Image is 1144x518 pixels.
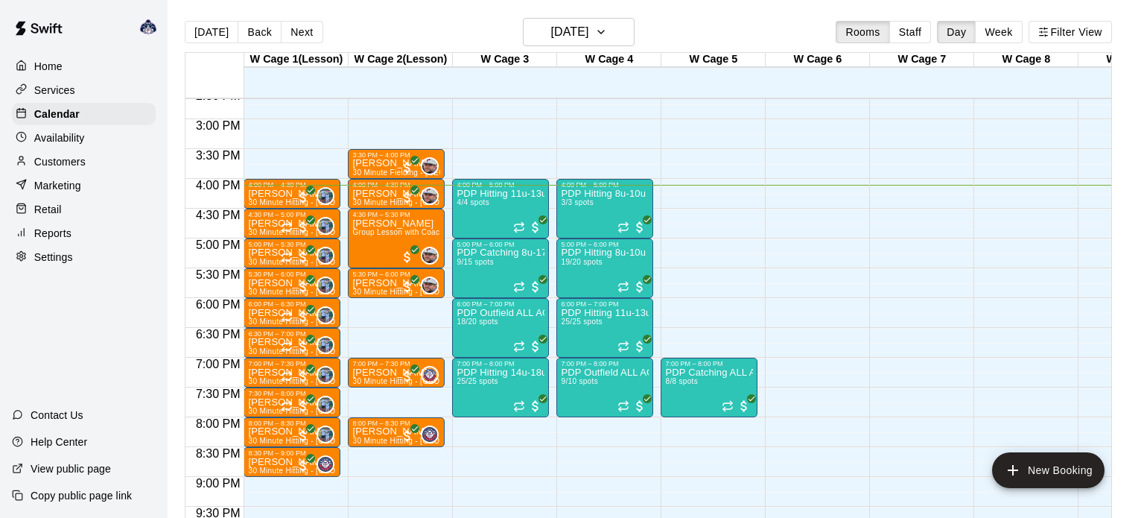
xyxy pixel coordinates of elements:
button: Staff [889,21,932,43]
div: 4:00 PM – 4:30 PM: Nicholas Santoferraro [244,179,340,209]
div: 5:00 PM – 6:00 PM: PDP Catching 8u-17u Westampton [452,239,549,298]
span: 7:30 PM [192,388,244,400]
span: Paul Woodley [322,277,334,294]
div: 7:00 PM – 7:30 PM [352,360,440,367]
a: Calendar [12,103,156,125]
div: Paul Woodley [317,396,334,414]
span: 25/25 spots filled [561,318,602,326]
span: Derek "Boomer" Wickersham [322,455,334,473]
span: Recurring event [617,341,629,353]
div: W Cage 6 [766,53,870,67]
span: Recurring event [281,370,293,382]
span: 5:00 PM [192,239,244,251]
a: Reports [12,222,156,244]
div: 7:00 PM – 7:30 PM: 30 Minute Hitting - Westampton [244,358,340,388]
div: 8:00 PM – 8:30 PM [248,420,336,427]
div: Paul Woodley [317,366,334,384]
div: Availability [12,127,156,149]
div: Retail [12,198,156,221]
div: 7:00 PM – 8:00 PM: PDP Catching ALL AGES Westampton [661,358,757,417]
span: Paul Woodley [322,247,334,265]
img: Alec Silverman [422,159,437,174]
p: Customers [34,154,86,169]
span: Recurring event [617,400,629,412]
span: Recurring event [513,400,525,412]
span: All customers have paid [528,220,543,235]
button: Back [238,21,282,43]
button: [DATE] [185,21,238,43]
div: 6:00 PM – 6:30 PM: 30 Minute Hitting - Westampton [244,298,340,328]
img: Paul Woodley [318,278,333,293]
div: W Cage 2(Lesson) [349,53,453,67]
div: 6:30 PM – 7:00 PM: 30 Minute Hitting - Westampton [244,328,340,358]
p: Services [34,83,75,98]
span: Recurring event [281,341,293,353]
div: Paul Woodley [317,426,334,443]
div: 8:30 PM – 9:00 PM: Richard Farruggia [244,447,340,477]
span: 8:00 PM [192,417,244,430]
span: All customers have paid [528,399,543,414]
img: Joey Wright [422,367,437,382]
span: Joey Wright [427,366,439,384]
span: Recurring event [617,281,629,293]
p: Home [34,59,63,74]
button: [DATE] [523,18,635,46]
div: 8:00 PM – 8:30 PM: Nick Vlastaris [348,417,445,447]
span: Paul Woodley [322,396,334,414]
span: 30 Minute Hitting - [GEOGRAPHIC_DATA] [248,467,397,475]
span: 4:30 PM [192,209,244,221]
div: 7:00 PM – 7:30 PM [248,360,336,367]
img: Larry Yurkonis [139,18,157,36]
span: All customers have paid [400,279,415,294]
span: Alec Silverman [427,187,439,205]
div: Home [12,55,156,78]
span: Paul Woodley [322,426,334,443]
p: Help Center [31,435,87,449]
div: 5:30 PM – 6:00 PM: Nicholas Mazza [244,268,340,298]
div: Paul Woodley [317,187,334,205]
div: 7:00 PM – 8:00 PM: PDP Hitting 14u-18u Westampton [452,358,549,417]
span: All customers have paid [400,160,415,175]
span: 30 Minute Hitting - [GEOGRAPHIC_DATA] [248,437,397,445]
span: 19/20 spots filled [561,258,602,266]
span: All customers have paid [296,220,311,235]
span: 6:00 PM [192,298,244,311]
div: 7:00 PM – 8:00 PM [457,360,544,367]
a: Settings [12,246,156,268]
span: All customers have paid [400,369,415,384]
div: 4:00 PM – 4:30 PM [352,181,440,189]
span: Derek "Boomer" Wickersham [427,426,439,443]
span: 25/25 spots filled [457,377,498,385]
span: Group Lesson with Coach [PERSON_NAME] [352,228,510,236]
div: Alec Silverman [421,247,439,265]
img: Paul Woodley [318,338,333,353]
div: W Cage 1(Lesson) [244,53,349,67]
a: Marketing [12,174,156,197]
span: 30 Minute Hitting - [GEOGRAPHIC_DATA] [248,407,397,415]
div: W Cage 5 [661,53,766,67]
div: 6:00 PM – 6:30 PM [248,300,336,308]
span: 30 Minute Hitting - [GEOGRAPHIC_DATA] [248,318,397,326]
span: All customers have paid [528,279,543,294]
span: All customers have paid [632,399,647,414]
span: 30 Minute Fielding - [GEOGRAPHIC_DATA] [352,168,506,177]
span: All customers have paid [632,220,647,235]
div: 5:30 PM – 6:00 PM [248,271,336,278]
div: 5:00 PM – 6:00 PM [561,241,649,248]
span: Paul Woodley [322,306,334,324]
span: 9/10 spots filled [561,377,597,385]
img: Paul Woodley [318,218,333,233]
div: Derek "Boomer" Wickersham [421,426,439,443]
img: Paul Woodley [318,189,333,203]
span: All customers have paid [737,399,751,414]
span: 7:00 PM [192,358,244,370]
span: All customers have paid [400,190,415,205]
span: Recurring event [281,400,293,412]
div: 5:00 PM – 6:00 PM [457,241,544,248]
p: Copy public page link [31,488,132,503]
div: Paul Woodley [317,217,334,235]
div: W Cage 4 [557,53,661,67]
div: 8:00 PM – 8:30 PM [352,420,440,427]
span: 8/8 spots filled [665,377,698,385]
